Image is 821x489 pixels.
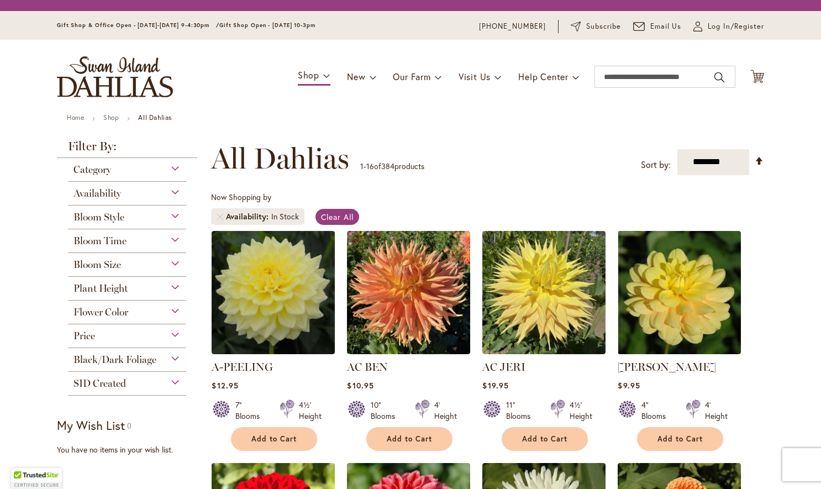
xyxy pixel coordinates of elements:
[73,259,121,271] span: Bloom Size
[633,21,682,32] a: Email Us
[315,209,359,225] a: Clear All
[506,399,537,422] div: 11" Blooms
[641,155,671,175] label: Sort by:
[73,211,124,223] span: Bloom Style
[57,140,197,158] strong: Filter By:
[57,22,219,29] span: Gift Shop & Office Open - [DATE]-[DATE] 9-4:30pm /
[73,306,128,318] span: Flower Color
[387,434,432,444] span: Add to Cart
[8,450,39,481] iframe: Launch Accessibility Center
[479,21,546,32] a: [PHONE_NUMBER]
[482,360,525,374] a: AC JERI
[73,354,156,366] span: Black/Dark Foliage
[73,235,127,247] span: Bloom Time
[103,113,119,122] a: Shop
[138,113,172,122] strong: All Dahlias
[571,21,621,32] a: Subscribe
[482,231,606,354] img: AC Jeri
[211,142,349,175] span: All Dahlias
[347,360,388,374] a: AC BEN
[371,399,402,422] div: 10" Blooms
[211,192,271,202] span: Now Shopping by
[321,212,354,222] span: Clear All
[347,231,470,354] img: AC BEN
[586,21,621,32] span: Subscribe
[502,427,588,451] button: Add to Cart
[212,231,335,354] img: A-Peeling
[393,71,430,82] span: Our Farm
[347,380,373,391] span: $10.95
[212,346,335,356] a: A-Peeling
[57,56,173,97] a: store logo
[434,399,457,422] div: 4' Height
[57,417,125,433] strong: My Wish List
[73,330,95,342] span: Price
[705,399,728,422] div: 4' Height
[522,434,567,444] span: Add to Cart
[381,161,394,171] span: 384
[73,282,128,295] span: Plant Height
[360,161,364,171] span: 1
[708,21,764,32] span: Log In/Register
[219,22,315,29] span: Gift Shop Open - [DATE] 10-3pm
[67,113,84,122] a: Home
[618,380,640,391] span: $9.95
[298,69,319,81] span: Shop
[231,427,317,451] button: Add to Cart
[347,346,470,356] a: AC BEN
[570,399,592,422] div: 4½' Height
[57,444,204,455] div: You have no items in your wish list.
[618,360,716,374] a: [PERSON_NAME]
[217,213,223,220] a: Remove Availability In Stock
[251,434,297,444] span: Add to Cart
[73,377,126,390] span: SID Created
[235,399,266,422] div: 7" Blooms
[618,231,741,354] img: AHOY MATEY
[366,427,452,451] button: Add to Cart
[714,69,724,86] button: Search
[693,21,764,32] a: Log In/Register
[212,360,273,374] a: A-PEELING
[641,399,672,422] div: 4" Blooms
[212,380,238,391] span: $12.95
[482,346,606,356] a: AC Jeri
[518,71,569,82] span: Help Center
[360,157,424,175] p: - of products
[226,211,271,222] span: Availability
[271,211,299,222] div: In Stock
[73,187,121,199] span: Availability
[73,164,111,176] span: Category
[482,380,508,391] span: $19.95
[637,427,723,451] button: Add to Cart
[347,71,365,82] span: New
[366,161,374,171] span: 16
[459,71,491,82] span: Visit Us
[618,346,741,356] a: AHOY MATEY
[299,399,322,422] div: 4½' Height
[657,434,703,444] span: Add to Cart
[650,21,682,32] span: Email Us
